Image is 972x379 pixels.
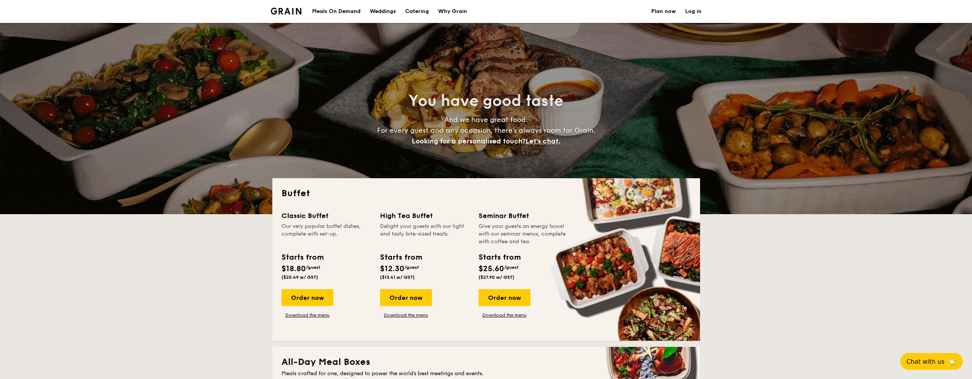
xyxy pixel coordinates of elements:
span: 🦙 [948,357,957,366]
div: Give your guests an energy boost with our seminar menus, complete with coffee and tea. [479,223,568,246]
div: Starts from [479,252,520,263]
div: Seminar Buffet [479,210,568,221]
span: $18.80 [281,264,306,273]
span: Let's chat. [526,137,560,145]
img: Grain [271,8,302,15]
div: Our very popular buffet dishes, complete with set-up. [281,223,371,246]
span: $25.60 [479,264,504,273]
span: $12.30 [380,264,404,273]
div: Order now [479,289,530,306]
div: Delight your guests with our light and tasty bite-sized treats. [380,223,469,246]
span: Chat with us [906,358,945,365]
div: Order now [380,289,432,306]
span: ($27.90 w/ GST) [479,275,514,280]
div: Classic Buffet [281,210,371,221]
div: Meals crafted for one, designed to power the world's best meetings and events. [281,370,691,377]
span: /guest [306,265,320,270]
span: ($13.41 w/ GST) [380,275,415,280]
a: Logotype [271,8,302,15]
span: /guest [504,265,519,270]
button: Chat with us🦙 [900,353,963,370]
div: Order now [281,289,333,306]
div: Starts from [281,252,323,263]
a: Download the menu [281,312,333,318]
h2: Buffet [281,187,691,200]
a: Download the menu [380,312,432,318]
span: /guest [404,265,419,270]
div: High Tea Buffet [380,210,469,221]
div: Starts from [380,252,422,263]
span: ($20.49 w/ GST) [281,275,318,280]
a: Download the menu [479,312,530,318]
h2: All-Day Meal Boxes [281,356,691,368]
